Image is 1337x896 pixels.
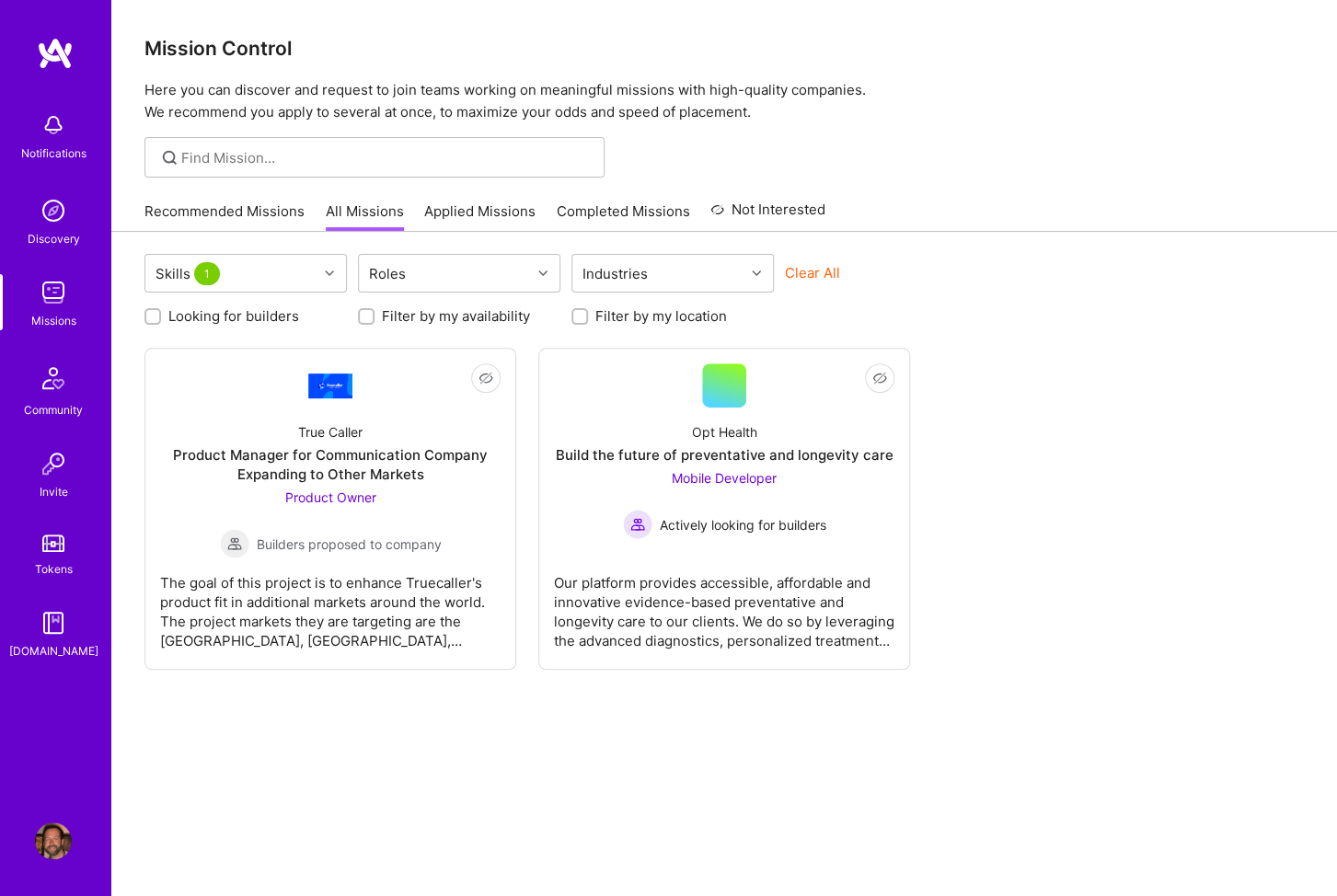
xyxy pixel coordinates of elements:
[35,559,73,579] div: Tokens
[554,363,894,654] a: Opt HealthBuild the future of preventative and longevity careMobile Developer Actively looking fo...
[35,445,72,482] img: Invite
[578,260,652,287] div: Industries
[557,201,690,232] a: Completed Missions
[308,373,352,398] img: Company Logo
[785,263,840,282] button: Clear All
[872,371,887,385] i: icon EyeClosed
[160,445,501,484] div: Product Manager for Communication Company Expanding to Other Markets
[30,822,76,859] a: User Avatar
[35,107,72,144] img: bell
[21,144,86,163] div: Notifications
[144,79,1304,123] p: Here you can discover and request to join teams working on meaningful missions with high-quality ...
[364,260,410,287] div: Roles
[298,422,363,442] div: True Caller
[326,201,404,232] a: All Missions
[144,201,305,232] a: Recommended Missions
[595,306,727,326] label: Filter by my location
[31,311,76,330] div: Missions
[478,371,493,385] i: icon EyeClosed
[24,400,83,419] div: Community
[556,445,893,465] div: Build the future of preventative and longevity care
[159,147,180,168] i: icon SearchGrey
[31,356,75,400] img: Community
[554,558,894,650] div: Our platform provides accessible, affordable and innovative evidence-based preventative and longe...
[151,260,228,287] div: Skills
[35,192,72,229] img: discovery
[168,306,299,326] label: Looking for builders
[538,269,547,278] i: icon Chevron
[42,534,64,552] img: tokens
[752,269,761,278] i: icon Chevron
[37,37,74,70] img: logo
[382,306,530,326] label: Filter by my availability
[424,201,536,232] a: Applied Missions
[9,641,98,661] div: [DOMAIN_NAME]
[285,489,376,505] span: Product Owner
[194,262,220,285] span: 1
[692,422,757,442] div: Opt Health
[660,515,826,534] span: Actively looking for builders
[181,148,591,167] input: Find Mission...
[257,534,442,554] span: Builders proposed to company
[672,470,777,486] span: Mobile Developer
[325,269,334,278] i: icon Chevron
[710,199,825,232] a: Not Interested
[220,529,249,558] img: Builders proposed to company
[35,274,72,311] img: teamwork
[40,482,68,501] div: Invite
[28,229,80,248] div: Discovery
[35,604,72,641] img: guide book
[623,510,652,539] img: Actively looking for builders
[144,37,1304,60] h3: Mission Control
[160,363,501,654] a: Company LogoTrue CallerProduct Manager for Communication Company Expanding to Other MarketsProduc...
[160,558,501,650] div: The goal of this project is to enhance Truecaller's product fit in additional markets around the ...
[35,822,72,859] img: User Avatar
